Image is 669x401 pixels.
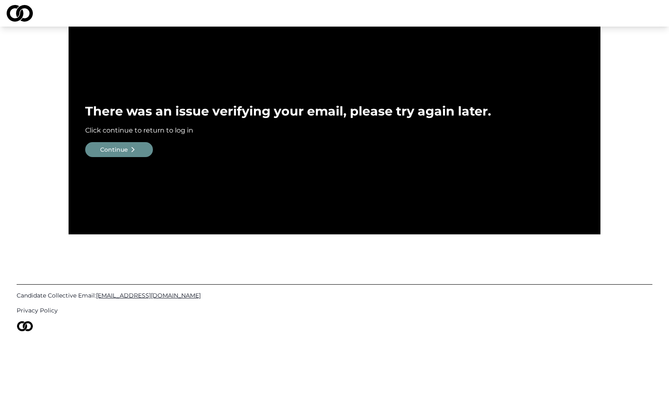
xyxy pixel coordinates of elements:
a: Candidate Collective Email:[EMAIL_ADDRESS][DOMAIN_NAME] [17,291,652,300]
img: logo [7,5,33,22]
span: [EMAIL_ADDRESS][DOMAIN_NAME] [96,292,201,299]
a: Privacy Policy [17,306,652,315]
div: Click continue to return to log in [85,125,584,135]
button: Continue [85,142,153,157]
div: Continue [100,145,128,154]
div: There was an issue verifying your email, please try again later. [85,104,584,119]
img: logo [17,321,33,331]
